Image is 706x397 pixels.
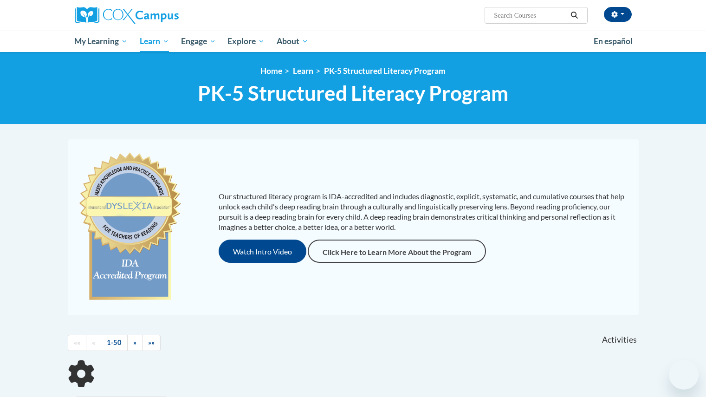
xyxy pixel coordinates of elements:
[134,31,175,52] a: Learn
[493,10,567,21] input: Search Courses
[68,335,86,351] a: Begining
[604,7,632,22] button: Account Settings
[271,31,314,52] a: About
[198,81,508,105] span: PK-5 Structured Literacy Program
[69,31,134,52] a: My Learning
[75,7,251,24] a: Cox Campus
[324,66,446,76] a: PK-5 Structured Literacy Program
[221,31,271,52] a: Explore
[92,338,95,346] span: «
[227,36,265,47] span: Explore
[260,66,282,76] a: Home
[74,338,80,346] span: ««
[86,335,101,351] a: Previous
[219,191,629,232] p: Our structured literacy program is IDA-accredited and includes diagnostic, explicit, systematic, ...
[594,36,633,46] span: En español
[142,335,161,351] a: End
[61,31,646,52] div: Main menu
[127,335,142,351] a: Next
[567,10,581,21] button: Search
[175,31,222,52] a: Engage
[140,36,169,47] span: Learn
[669,360,699,390] iframe: Button to launch messaging window
[75,7,179,24] img: Cox Campus
[293,66,313,76] a: Learn
[219,240,306,263] button: Watch Intro Video
[277,36,308,47] span: About
[602,335,637,345] span: Activities
[588,32,639,51] a: En español
[101,335,128,351] a: 1-50
[77,148,183,306] img: c477cda6-e343-453b-bfce-d6f9e9818e1c.png
[181,36,216,47] span: Engage
[133,338,136,346] span: »
[74,36,128,47] span: My Learning
[308,240,486,263] a: Click Here to Learn More About the Program
[148,338,155,346] span: »»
